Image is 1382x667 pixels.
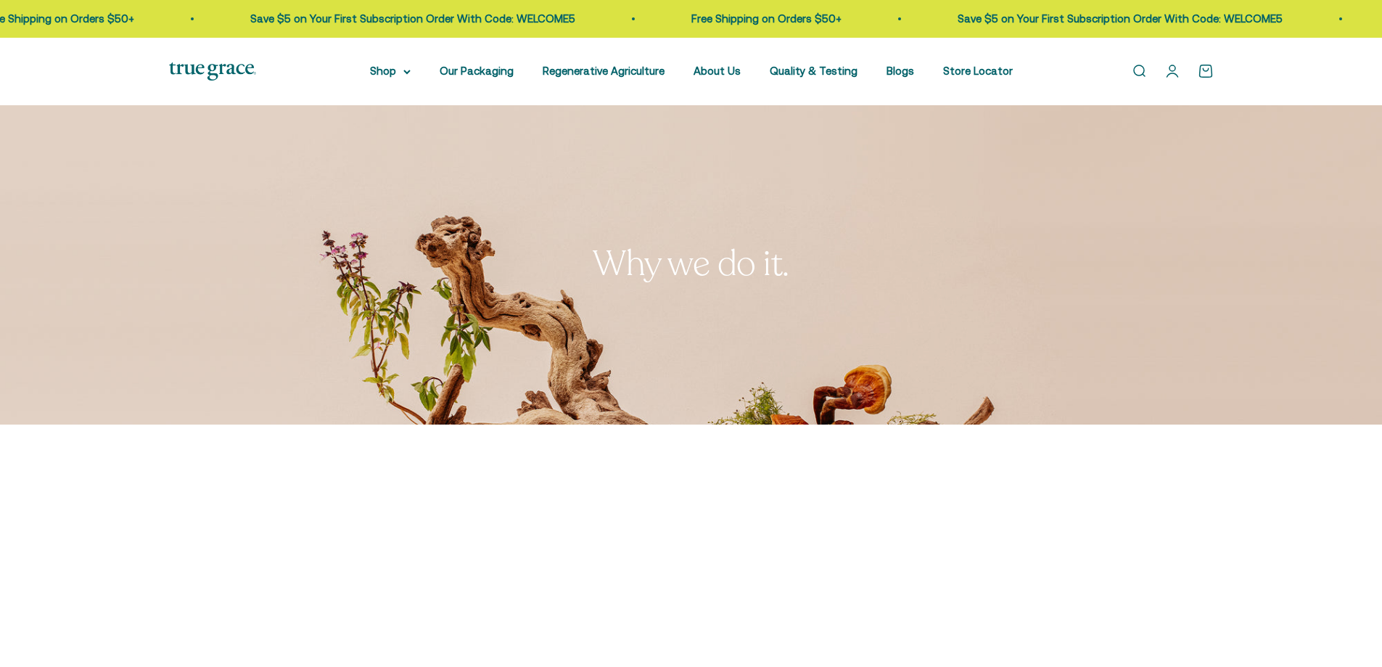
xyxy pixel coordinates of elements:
a: Free Shipping on Orders $50+ [690,12,840,25]
summary: Shop [370,62,411,80]
p: Save $5 on Your First Subscription Order With Code: WELCOME5 [249,10,574,28]
a: Our Packaging [440,65,514,77]
a: Blogs [887,65,914,77]
p: Save $5 on Your First Subscription Order With Code: WELCOME5 [956,10,1281,28]
a: Regenerative Agriculture [543,65,665,77]
split-lines: Why we do it. [593,240,789,287]
a: Store Locator [943,65,1013,77]
a: About Us [694,65,741,77]
a: Quality & Testing [770,65,857,77]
